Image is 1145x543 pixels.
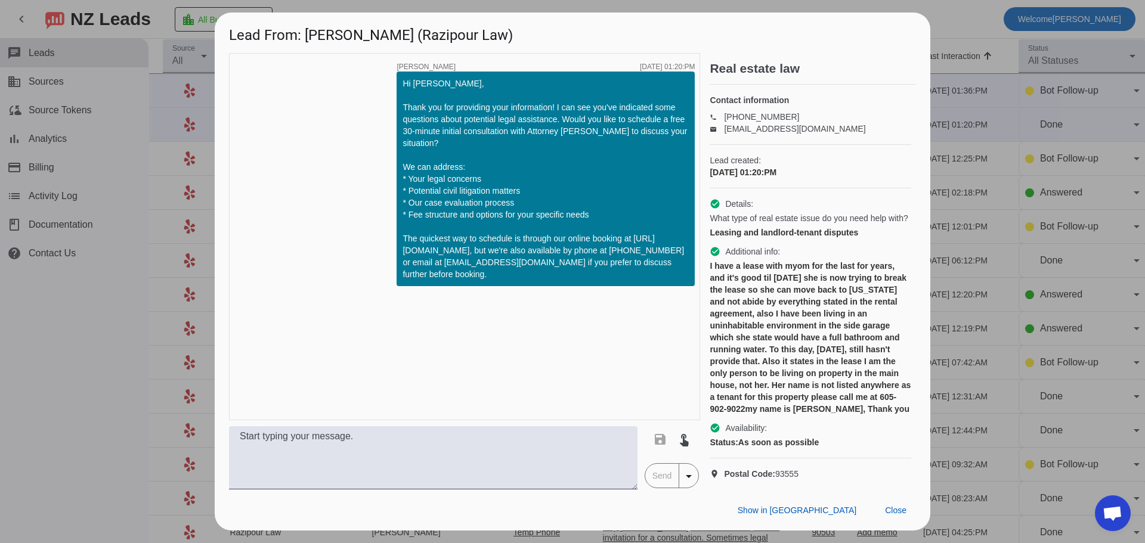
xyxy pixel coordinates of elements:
[403,77,689,280] div: Hi [PERSON_NAME], Thank you for providing your information! I can see you've indicated some quest...
[1095,495,1131,531] div: Open chat
[710,166,911,178] div: [DATE] 01:20:PM
[724,469,775,479] strong: Postal Code:
[397,63,456,70] span: [PERSON_NAME]
[725,198,753,210] span: Details:
[215,13,930,52] h1: Lead From: [PERSON_NAME] (Razipour Law)
[710,437,738,447] strong: Status:
[710,63,916,75] h2: Real estate law
[640,63,695,70] div: [DATE] 01:20:PM
[710,198,720,209] mat-icon: check_circle
[710,436,911,448] div: As soon as possible
[710,126,724,132] mat-icon: email
[677,432,691,446] mat-icon: touch_app
[724,124,865,134] a: [EMAIL_ADDRESS][DOMAIN_NAME]
[710,423,720,433] mat-icon: check_circle
[725,422,767,434] span: Availability:
[724,468,799,480] span: 93555
[682,469,696,483] mat-icon: arrow_drop_down
[710,114,724,120] mat-icon: phone
[710,94,911,106] h4: Contact information
[710,212,908,224] span: What type of real estate issue do you need help with?
[710,260,911,415] div: I have a lease with myom for the last for years, and it's good til [DATE] she is now trying to br...
[725,246,780,257] span: Additional info:
[885,505,906,515] span: Close
[875,499,916,521] button: Close
[710,246,720,257] mat-icon: check_circle
[710,226,911,238] div: Leasing and landlord-tenant disputes
[724,112,799,122] a: [PHONE_NUMBER]
[738,505,856,515] span: Show in [GEOGRAPHIC_DATA]
[728,499,866,521] button: Show in [GEOGRAPHIC_DATA]
[710,154,911,166] span: Lead created:
[710,469,724,479] mat-icon: location_on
